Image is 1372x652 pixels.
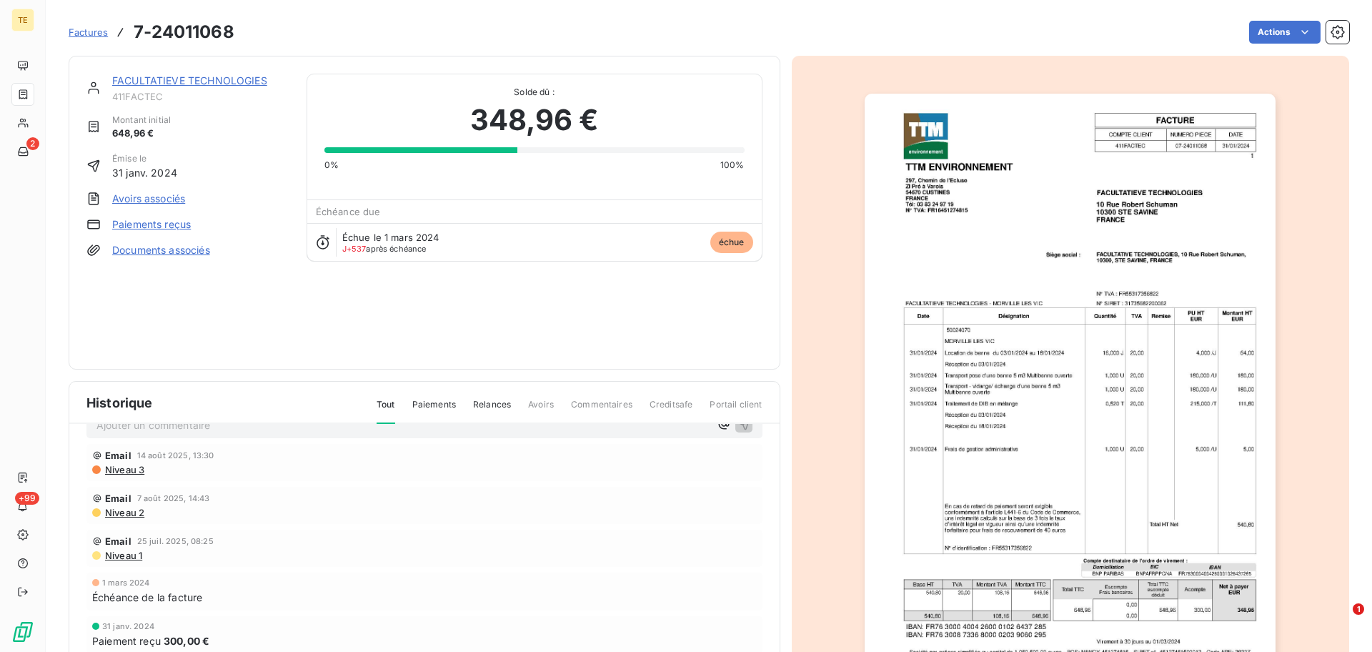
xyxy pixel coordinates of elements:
span: échue [710,232,753,253]
span: 0% [324,159,339,172]
span: Creditsafe [650,398,693,423]
a: 2 [11,140,34,163]
span: Commentaires [571,398,632,423]
span: Niveau 3 [104,464,144,475]
span: 100% [720,159,745,172]
span: Niveau 2 [104,507,144,518]
span: 348,96 € [470,99,598,142]
span: Paiements [412,398,456,423]
span: 2 [26,137,39,150]
span: Factures [69,26,108,38]
span: 25 juil. 2025, 08:25 [137,537,214,545]
span: Émise le [112,152,177,165]
span: +99 [15,492,39,505]
img: Logo LeanPay [11,621,34,643]
span: Échéance due [316,206,381,217]
span: Email [105,493,131,504]
span: Tout [377,398,395,424]
span: Avoirs [528,398,554,423]
span: Niveau 1 [104,550,142,561]
span: J+537 [342,244,367,254]
button: Actions [1249,21,1321,44]
span: 7 août 2025, 14:43 [137,494,210,503]
div: TE [11,9,34,31]
span: 648,96 € [112,127,171,141]
span: Échéance de la facture [92,590,202,605]
a: FACULTATIEVE TECHNOLOGIES [112,74,267,87]
span: 31 janv. 2024 [102,622,154,631]
span: Paiement reçu [92,633,161,648]
a: Documents associés [112,243,210,257]
span: après échéance [342,244,427,253]
span: 300,00 € [164,633,209,648]
span: Email [105,450,131,461]
span: Portail client [710,398,762,423]
iframe: Intercom live chat [1323,603,1358,638]
span: Solde dû : [324,86,745,99]
span: 31 janv. 2024 [112,165,177,180]
h3: 7-24011068 [134,19,234,45]
span: 411FACTEC [112,91,289,102]
span: 1 mars 2024 [102,578,150,587]
a: Avoirs associés [112,192,185,206]
a: Factures [69,25,108,39]
span: Email [105,535,131,547]
span: 1 [1353,603,1364,615]
span: Historique [86,393,153,413]
span: Échue le 1 mars 2024 [342,232,439,243]
span: Montant initial [112,114,171,127]
span: 14 août 2025, 13:30 [137,451,214,460]
span: Relances [473,398,511,423]
a: Paiements reçus [112,217,191,232]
